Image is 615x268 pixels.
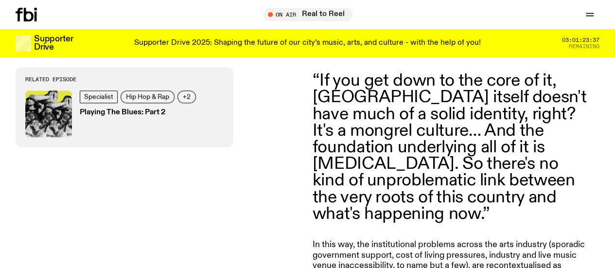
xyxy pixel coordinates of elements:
[263,8,352,21] button: On AirReal to Reel
[562,37,599,43] span: 03:01:23:37
[569,44,599,49] span: Remaining
[34,35,73,52] h3: Supporter Drive
[80,109,199,116] h3: Playing The Blues: Part 2
[25,90,224,137] a: SpecialistHip Hop & Rap+2Playing The Blues: Part 2
[134,39,481,48] p: Supporter Drive 2025: Shaping the future of our city’s music, arts, and culture - with the help o...
[313,72,593,222] blockquote: “If you get down to the core of it, [GEOGRAPHIC_DATA] itself doesn't have much of a solid identit...
[25,77,224,82] h3: Related Episode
